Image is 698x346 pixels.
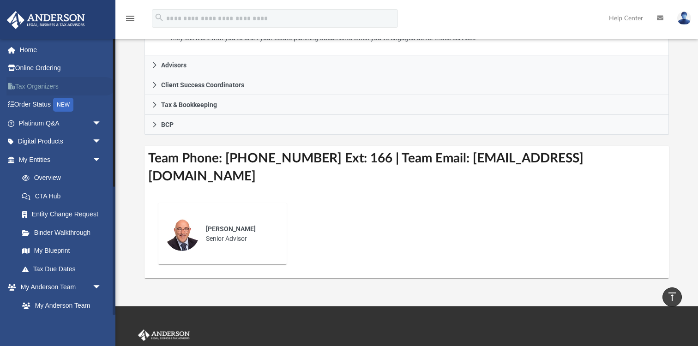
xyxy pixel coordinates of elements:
a: Tax Organizers [6,77,115,95]
span: arrow_drop_down [92,132,111,151]
i: vertical_align_top [667,291,678,302]
a: Anderson System [13,315,111,333]
img: Anderson Advisors Platinum Portal [136,329,192,341]
div: Senior Advisor [199,218,280,250]
span: Client Success Coordinators [161,82,244,88]
a: Tax Due Dates [13,260,115,278]
i: menu [125,13,136,24]
a: menu [125,18,136,24]
a: Online Ordering [6,59,115,78]
a: Overview [13,169,115,187]
h3: Team Phone: [PHONE_NUMBER] Ext: 166 | Team Email: [EMAIL_ADDRESS][DOMAIN_NAME] [144,146,669,189]
img: User Pic [677,12,691,25]
img: Anderson Advisors Platinum Portal [4,11,88,29]
a: CTA Hub [13,187,115,205]
img: Senior Advisor Pic [165,216,199,251]
span: [PERSON_NAME] [206,225,256,233]
span: Tax & Bookkeeping [161,101,217,108]
span: Advisors [161,62,187,68]
a: My Entitiesarrow_drop_down [6,150,115,169]
a: vertical_align_top [662,287,682,307]
a: Client Success Coordinators [144,75,669,95]
i: search [154,12,164,23]
span: arrow_drop_down [92,278,111,297]
a: Advisors [144,55,669,75]
a: Digital Productsarrow_drop_down [6,132,115,151]
a: Entity Change Request [13,205,115,224]
a: BCP [144,115,669,135]
a: Platinum Q&Aarrow_drop_down [6,114,115,132]
a: Order StatusNEW [6,95,115,114]
span: arrow_drop_down [92,114,111,133]
a: My Anderson Teamarrow_drop_down [6,278,111,297]
a: My Anderson Team [13,296,106,315]
div: NEW [53,98,73,112]
a: Binder Walkthrough [13,223,115,242]
a: Home [6,41,115,59]
a: Tax & Bookkeeping [144,95,669,115]
span: BCP [161,121,174,128]
span: arrow_drop_down [92,150,111,169]
a: My Blueprint [13,242,111,260]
